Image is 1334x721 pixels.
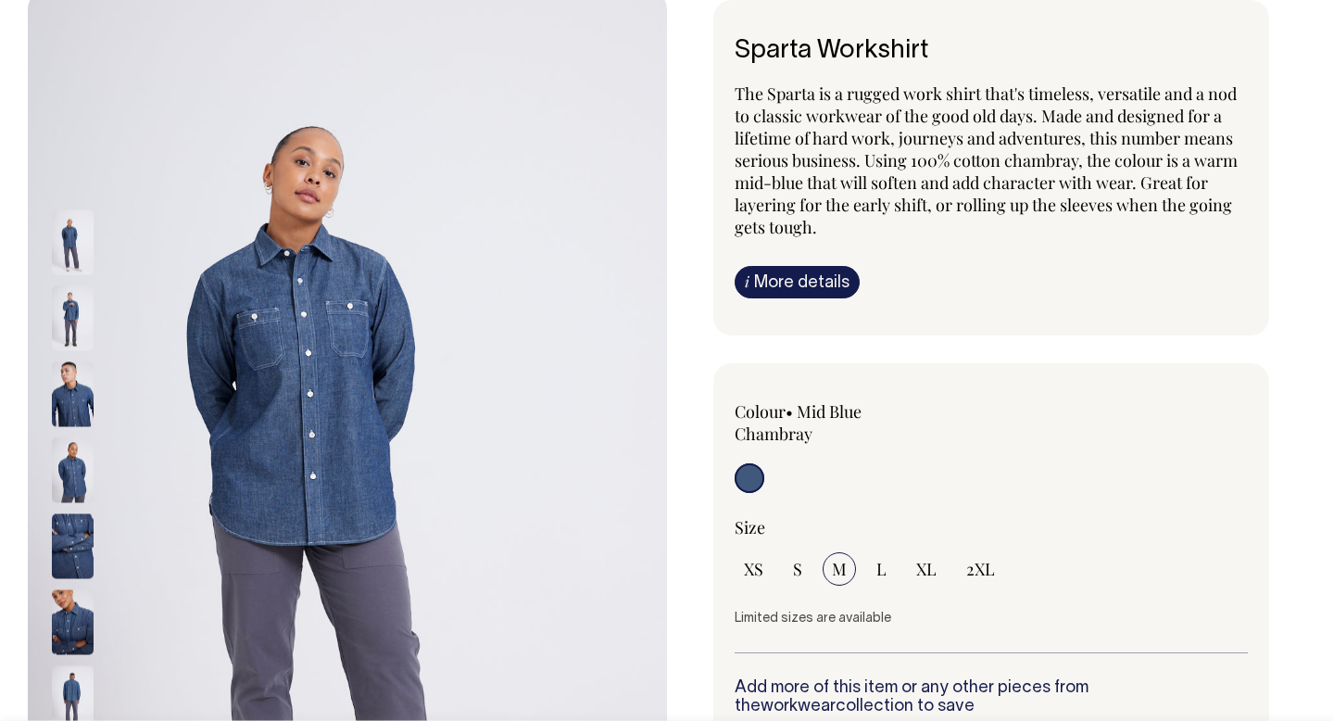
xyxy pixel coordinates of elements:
span: 2XL [966,558,995,580]
span: S [793,558,802,580]
img: mid-blue-chambray [52,514,94,579]
img: mid-blue-chambray [52,362,94,427]
h1: Sparta Workshirt [735,37,1248,66]
span: The Sparta is a rugged work shirt that's timeless, versatile and a nod to classic workwear of the... [735,82,1238,238]
a: workwear [761,699,836,715]
input: 2XL [957,552,1004,586]
div: Colour [735,400,940,445]
span: M [832,558,847,580]
a: iMore details [735,266,860,298]
span: XL [916,558,937,580]
span: • [786,400,793,423]
img: mid-blue-chambray [52,286,94,351]
img: mid-blue-chambray [52,210,94,275]
img: mid-blue-chambray [52,438,94,503]
h6: Add more of this item or any other pieces from the collection to save [735,679,1248,716]
div: Size [735,516,1248,538]
span: XS [744,558,763,580]
input: S [784,552,812,586]
img: mid-blue-chambray [52,590,94,655]
input: XS [735,552,773,586]
input: M [823,552,856,586]
span: L [876,558,887,580]
span: Limited sizes are available [735,613,891,625]
span: i [745,272,749,291]
input: XL [907,552,946,586]
label: Mid Blue Chambray [735,400,862,445]
input: L [867,552,896,586]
